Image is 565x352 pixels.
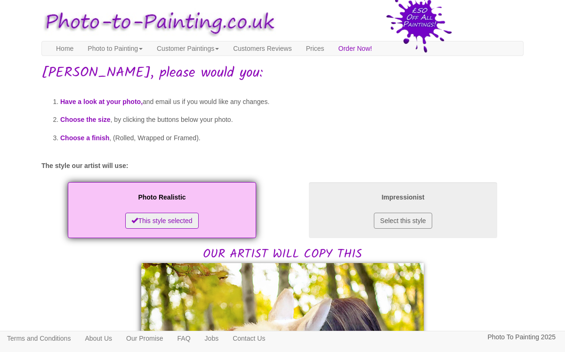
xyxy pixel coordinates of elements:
a: Our Promise [119,331,170,345]
a: About Us [78,331,119,345]
a: Contact Us [226,331,272,345]
li: , by clicking the buttons below your photo. [60,111,524,129]
li: , (Rolled, Wrapped or Framed). [60,129,524,147]
a: Customers Reviews [226,41,299,56]
li: and email us if you would like any changes. [60,93,524,111]
span: Choose the size [60,116,111,123]
p: Photo To Painting 2025 [487,331,556,343]
a: Jobs [198,331,226,345]
label: The style our artist will use: [41,161,128,170]
a: Order Now! [331,41,379,56]
p: Photo Realistic [77,192,247,203]
p: Impressionist [318,192,488,203]
span: Have a look at your photo, [60,98,143,105]
a: Photo to Painting [81,41,150,56]
h1: [PERSON_NAME], please would you: [41,65,524,81]
span: Choose a finish [60,134,109,142]
a: FAQ [170,331,198,345]
button: This style selected [125,213,198,229]
h2: OUR ARTIST WILL COPY THIS [41,180,524,261]
img: Photo to Painting [37,5,278,41]
a: Home [49,41,81,56]
a: Prices [299,41,331,56]
button: Select this style [374,213,432,229]
a: Customer Paintings [150,41,226,56]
